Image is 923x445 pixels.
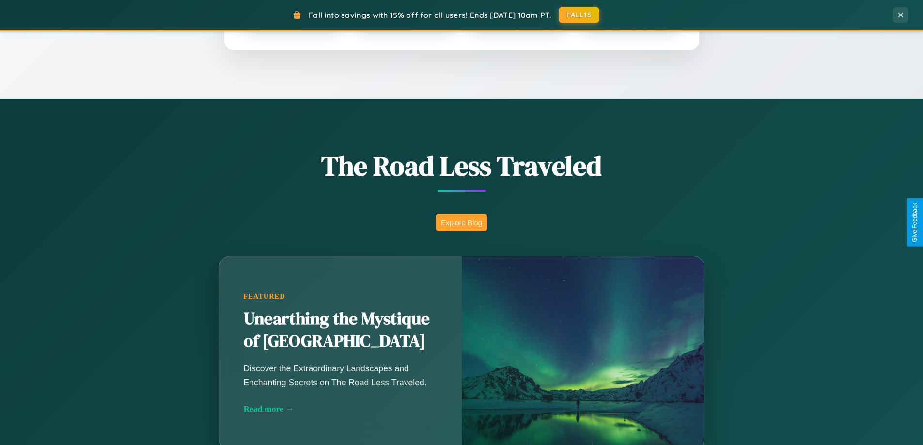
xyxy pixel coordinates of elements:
div: Give Feedback [911,203,918,242]
button: FALL15 [559,7,599,23]
button: Explore Blog [436,214,487,231]
div: Read more → [244,404,438,414]
h1: The Road Less Traveled [171,147,752,184]
p: Discover the Extraordinary Landscapes and Enchanting Secrets on The Road Less Traveled. [244,362,438,389]
div: Featured [244,292,438,301]
h2: Unearthing the Mystique of [GEOGRAPHIC_DATA] [244,308,438,353]
span: Fall into savings with 15% off for all users! Ends [DATE] 10am PT. [309,10,551,20]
